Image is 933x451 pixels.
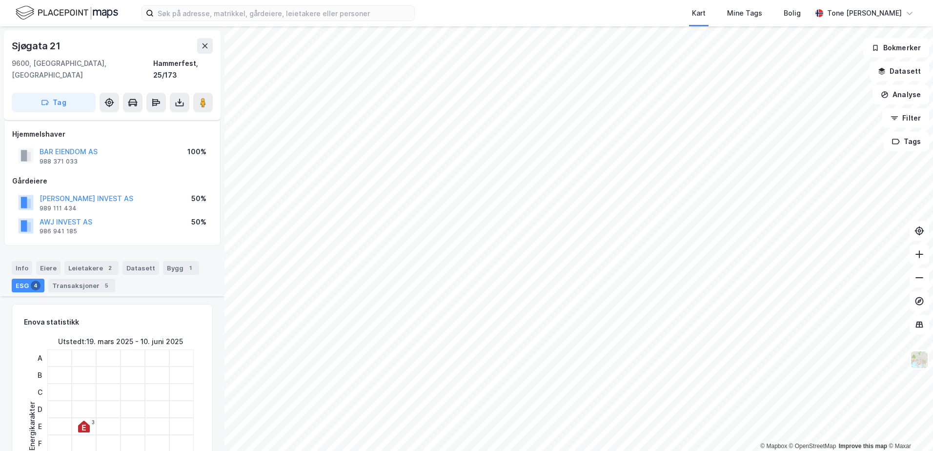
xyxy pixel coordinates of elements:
img: logo.f888ab2527a4732fd821a326f86c7f29.svg [16,4,118,21]
div: Bolig [784,7,801,19]
a: OpenStreetMap [789,443,836,450]
button: Analyse [872,85,929,104]
a: Mapbox [760,443,787,450]
div: A [34,349,46,367]
div: Utstedt : 19. mars 2025 - 10. juni 2025 [58,336,183,348]
div: 4 [31,281,41,290]
div: 988 371 033 [40,158,78,165]
div: Transaksjoner [48,279,115,292]
div: 50% [191,216,206,228]
div: Tone [PERSON_NAME] [827,7,902,19]
div: Leietakere [64,261,119,275]
div: B [34,367,46,384]
div: ESG [12,279,44,292]
div: E [34,418,46,435]
input: Søk på adresse, matrikkel, gårdeiere, leietakere eller personer [154,6,414,20]
div: Energikarakter [26,402,38,451]
div: Gårdeiere [12,175,212,187]
button: Tag [12,93,96,112]
button: Tags [884,132,929,151]
div: 50% [191,193,206,205]
a: Improve this map [839,443,887,450]
div: Bygg [163,261,199,275]
div: 3 [92,419,95,425]
div: Kart [692,7,706,19]
img: Z [910,350,929,369]
div: Datasett [122,261,159,275]
div: 989 111 434 [40,205,77,212]
div: Hammerfest, 25/173 [153,58,213,81]
button: Datasett [870,61,929,81]
div: Enova statistikk [24,316,79,328]
button: Filter [882,108,929,128]
div: C [34,384,46,401]
div: D [34,401,46,418]
div: 986 941 185 [40,227,77,235]
div: 9600, [GEOGRAPHIC_DATA], [GEOGRAPHIC_DATA] [12,58,153,81]
div: Info [12,261,32,275]
div: Mine Tags [727,7,762,19]
div: 2 [105,263,115,273]
div: 5 [101,281,111,290]
div: Eiere [36,261,61,275]
div: 100% [187,146,206,158]
iframe: Chat Widget [884,404,933,451]
div: Hjemmelshaver [12,128,212,140]
div: Sjøgata 21 [12,38,62,54]
button: Bokmerker [863,38,929,58]
div: 1 [185,263,195,273]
